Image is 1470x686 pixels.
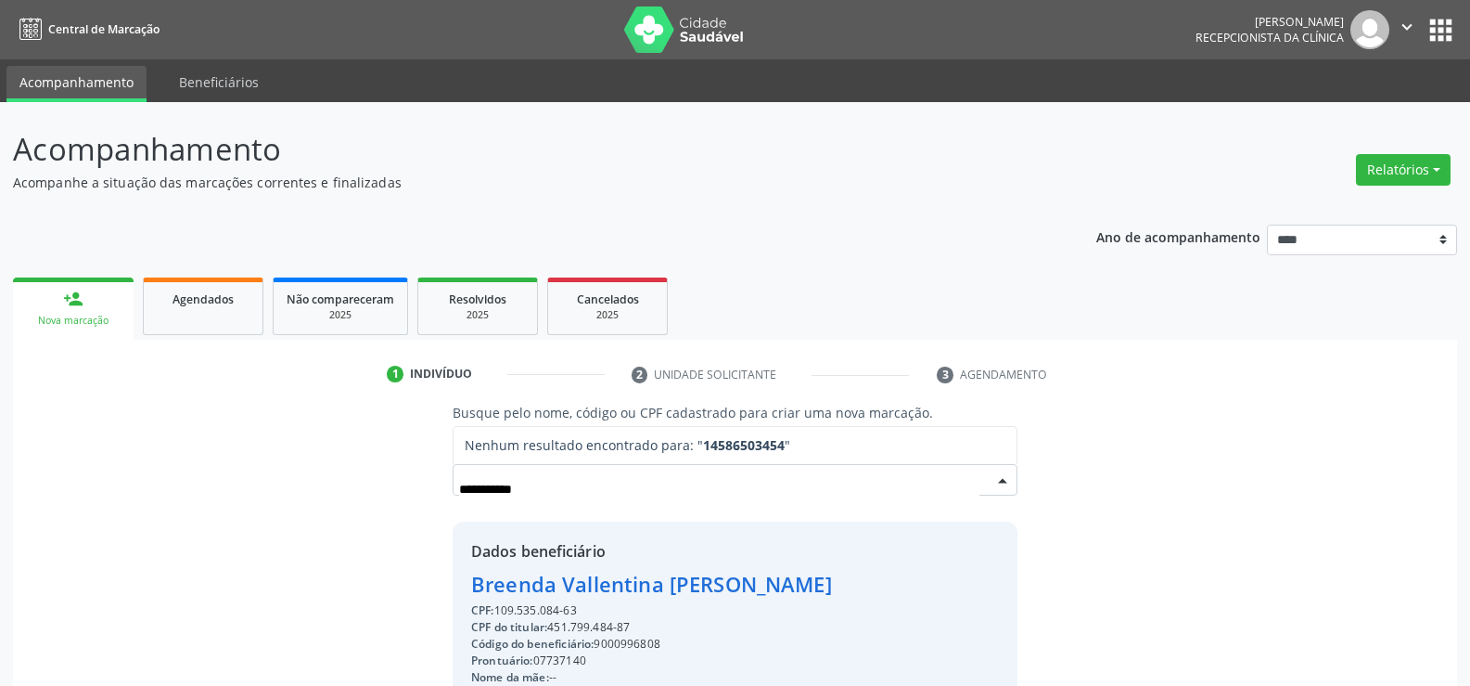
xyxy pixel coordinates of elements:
[1425,14,1457,46] button: apps
[1350,10,1389,49] img: img
[26,314,121,328] div: Nova marcação
[387,366,403,382] div: 1
[471,653,887,669] div: 07737140
[6,66,147,102] a: Acompanhamento
[410,366,472,382] div: Indivíduo
[1397,17,1417,37] i: 
[1356,154,1451,186] button: Relatórios
[1389,10,1425,49] button: 
[471,619,887,636] div: 451.799.484-87
[48,21,160,37] span: Central de Marcação
[471,540,887,563] div: Dados beneficiário
[471,653,533,668] span: Prontuário:
[471,669,887,686] div: --
[471,602,887,619] div: 109.535.084-63
[449,291,506,307] span: Resolvidos
[465,436,790,454] span: Nenhum resultado encontrado para: " "
[13,126,1024,173] p: Acompanhamento
[471,669,549,685] span: Nome da mãe:
[471,619,547,635] span: CPF do titular:
[13,14,160,45] a: Central de Marcação
[166,66,272,98] a: Beneficiários
[173,291,234,307] span: Agendados
[431,308,524,322] div: 2025
[63,289,83,309] div: person_add
[471,636,594,652] span: Código do beneficiário:
[287,291,394,307] span: Não compareceram
[287,308,394,322] div: 2025
[453,403,1017,422] p: Busque pelo nome, código ou CPF cadastrado para criar uma nova marcação.
[471,569,887,600] div: Breenda Vallentina [PERSON_NAME]
[471,602,494,618] span: CPF:
[1096,225,1260,248] p: Ano de acompanhamento
[577,291,639,307] span: Cancelados
[703,436,785,454] strong: 14586503454
[1195,30,1344,45] span: Recepcionista da clínica
[561,308,654,322] div: 2025
[471,636,887,653] div: 9000996808
[13,173,1024,192] p: Acompanhe a situação das marcações correntes e finalizadas
[1195,14,1344,30] div: [PERSON_NAME]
